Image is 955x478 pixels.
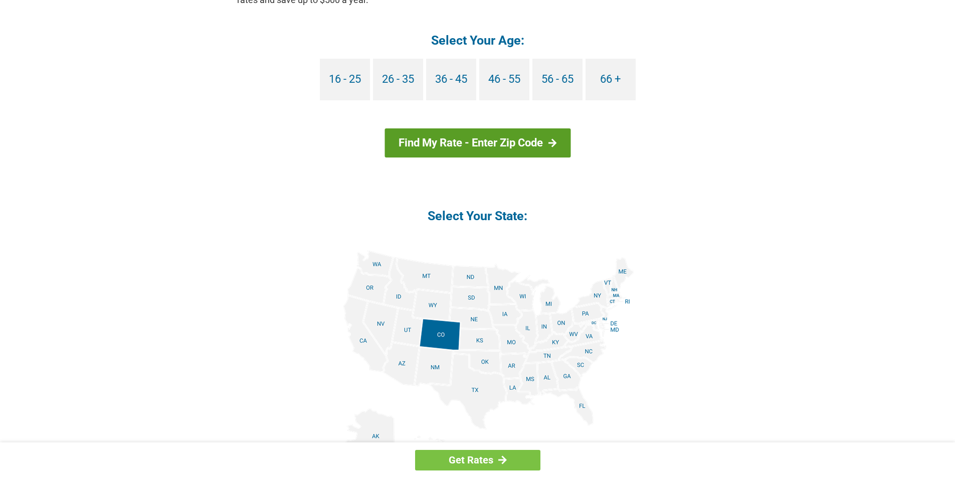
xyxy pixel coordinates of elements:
[426,59,476,100] a: 36 - 45
[415,450,540,470] a: Get Rates
[237,32,718,49] h4: Select Your Age:
[237,208,718,224] h4: Select Your State:
[479,59,529,100] a: 46 - 55
[586,59,636,100] a: 66 +
[320,59,370,100] a: 16 - 25
[321,250,634,476] img: states
[532,59,583,100] a: 56 - 65
[385,128,570,157] a: Find My Rate - Enter Zip Code
[373,59,423,100] a: 26 - 35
